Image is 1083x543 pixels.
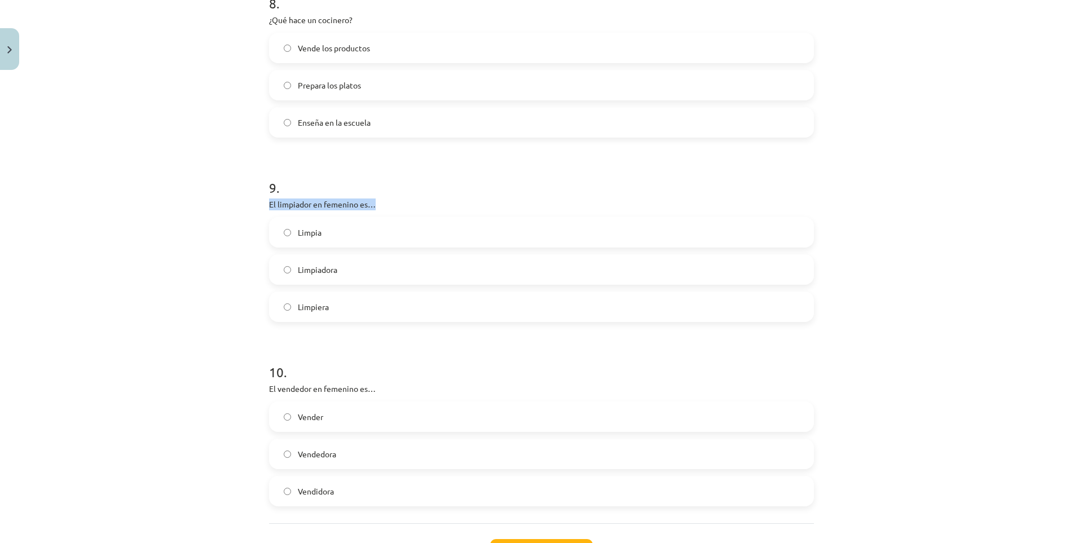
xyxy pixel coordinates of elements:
p: El limpiador en femenino es… [269,198,814,210]
p: ¿Qué hace un cocinero? [269,14,814,26]
span: Prepara los platos [298,80,361,91]
input: Vendidora [284,488,291,495]
img: icon-close-lesson-0947bae3869378f0d4975bcd49f059093ad1ed9edebbc8119c70593378902aed.svg [7,46,12,54]
input: Vendedora [284,451,291,458]
h1: 10 . [269,345,814,379]
input: Vende los productos [284,45,291,52]
span: Vender [298,411,323,423]
input: Enseña en la escuela [284,119,291,126]
span: Limpiera [298,301,329,313]
span: Limpiadora [298,264,337,276]
input: Limpiera [284,303,291,311]
input: Limpiadora [284,266,291,273]
input: Limpia [284,229,291,236]
span: Limpia [298,227,322,239]
input: Vender [284,413,291,421]
span: Vendedora [298,448,336,460]
span: Vende los productos [298,42,370,54]
p: El vendedor en femenino es… [269,383,814,395]
span: Vendidora [298,485,334,497]
h1: 9 . [269,160,814,195]
input: Prepara los platos [284,82,291,89]
span: Enseña en la escuela [298,117,371,129]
